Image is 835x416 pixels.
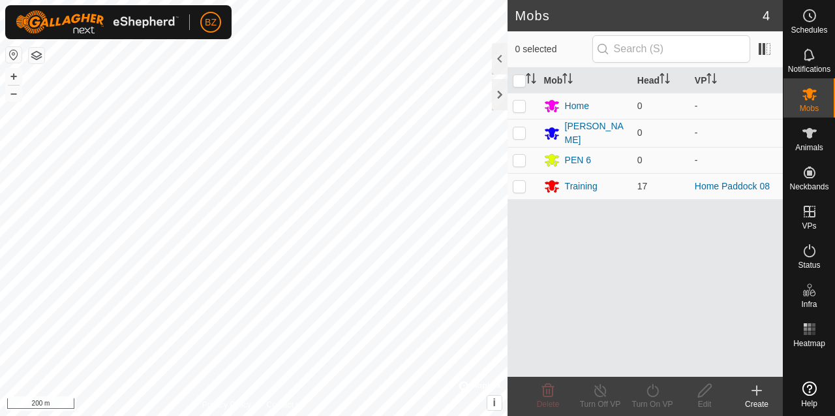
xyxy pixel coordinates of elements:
span: Mobs [800,104,819,112]
div: Training [565,180,598,193]
a: Help [783,376,835,413]
h2: Mobs [515,8,763,24]
span: Delete [537,400,560,409]
p-sorticon: Activate to sort [562,75,573,86]
div: PEN 6 [565,153,591,167]
span: 4 [763,6,770,25]
div: [PERSON_NAME] [565,120,627,147]
input: Search (S) [592,35,750,63]
td: - [690,93,783,119]
button: – [6,86,22,101]
span: Status [798,261,820,269]
p-sorticon: Activate to sort [660,75,670,86]
img: Gallagher Logo [16,10,179,34]
a: Contact Us [266,399,305,411]
span: Neckbands [789,183,828,191]
div: Turn On VP [626,398,678,410]
button: Map Layers [29,48,44,63]
button: Reset Map [6,47,22,63]
div: Create [731,398,783,410]
p-sorticon: Activate to sort [706,75,717,86]
span: BZ [205,16,217,29]
span: Animals [795,144,823,152]
span: Heatmap [793,340,825,347]
span: Infra [801,300,817,308]
span: 0 [637,101,643,111]
a: Privacy Policy [202,399,251,411]
td: - [690,147,783,173]
div: Edit [678,398,731,410]
span: 17 [637,181,648,191]
td: - [690,119,783,147]
span: Notifications [788,65,830,73]
button: i [487,396,502,410]
th: VP [690,68,783,93]
th: Head [632,68,690,93]
a: Home Paddock 08 [695,181,770,191]
span: Help [801,400,817,408]
span: 0 selected [515,42,592,56]
div: Home [565,99,589,113]
span: 0 [637,155,643,165]
span: i [493,397,495,408]
div: Turn Off VP [574,398,626,410]
button: + [6,69,22,84]
span: VPs [802,222,816,230]
th: Mob [539,68,632,93]
span: 0 [637,127,643,138]
p-sorticon: Activate to sort [526,75,536,86]
span: Schedules [791,26,827,34]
